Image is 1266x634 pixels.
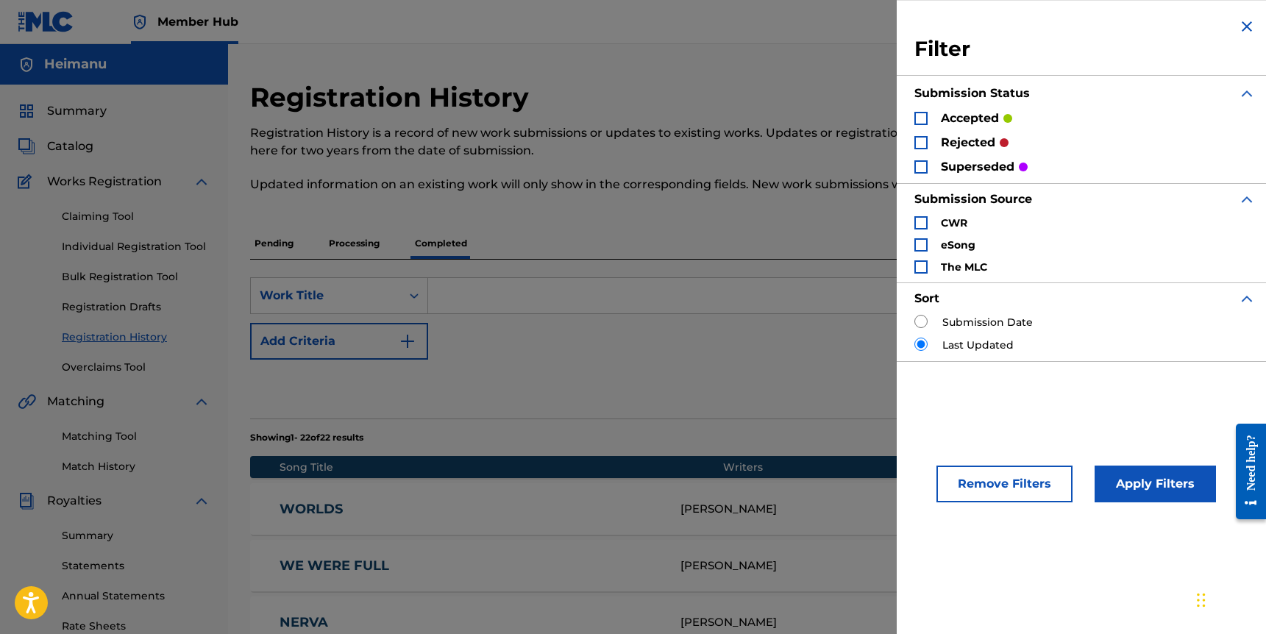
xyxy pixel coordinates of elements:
[1238,85,1256,102] img: expand
[280,501,661,518] a: WORLDS
[280,558,661,574] a: WE WERE FULL
[941,238,975,252] strong: eSong
[914,86,1030,100] strong: Submission Status
[1095,466,1216,502] button: Apply Filters
[62,459,210,474] a: Match History
[410,228,472,259] p: Completed
[260,287,392,304] div: Work Title
[914,192,1032,206] strong: Submission Source
[936,466,1073,502] button: Remove Filters
[680,614,1059,631] div: [PERSON_NAME]
[47,138,93,155] span: Catalog
[18,138,93,155] a: CatalogCatalog
[44,56,107,73] h5: Heimanu
[723,460,1101,475] div: Writers
[193,173,210,190] img: expand
[18,393,36,410] img: Matching
[62,528,210,544] a: Summary
[1238,190,1256,208] img: expand
[18,173,37,190] img: Works Registration
[250,323,428,360] button: Add Criteria
[47,492,102,510] span: Royalties
[941,110,999,127] p: accepted
[1238,18,1256,35] img: close
[47,393,104,410] span: Matching
[47,173,162,190] span: Works Registration
[157,13,238,30] span: Member Hub
[399,332,416,350] img: 9d2ae6d4665cec9f34b9.svg
[941,158,1014,176] p: superseded
[18,492,35,510] img: Royalties
[62,360,210,375] a: Overclaims Tool
[914,36,1256,63] h3: Filter
[914,291,939,305] strong: Sort
[193,492,210,510] img: expand
[131,13,149,31] img: Top Rightsholder
[18,102,35,120] img: Summary
[62,299,210,315] a: Registration Drafts
[1197,578,1206,622] div: Drag
[193,393,210,410] img: expand
[62,429,210,444] a: Matching Tool
[942,315,1033,330] label: Submission Date
[250,228,298,259] p: Pending
[18,56,35,74] img: Accounts
[62,558,210,574] a: Statements
[18,102,107,120] a: SummarySummary
[62,269,210,285] a: Bulk Registration Tool
[18,138,35,155] img: Catalog
[324,228,384,259] p: Processing
[62,239,210,254] a: Individual Registration Tool
[250,176,1016,193] p: Updated information on an existing work will only show in the corresponding fields. New work subm...
[1225,412,1266,530] iframe: Resource Center
[62,619,210,634] a: Rate Sheets
[1192,563,1266,634] iframe: Chat Widget
[62,330,210,345] a: Registration History
[680,501,1059,518] div: [PERSON_NAME]
[62,209,210,224] a: Claiming Tool
[250,124,1016,160] p: Registration History is a record of new work submissions or updates to existing works. Updates or...
[941,216,967,229] strong: CWR
[1238,290,1256,307] img: expand
[941,134,995,152] p: rejected
[941,260,987,274] strong: The MLC
[62,588,210,604] a: Annual Statements
[250,277,1245,418] form: Search Form
[250,81,536,114] h2: Registration History
[280,460,723,475] div: Song Title
[680,558,1059,574] div: [PERSON_NAME]
[942,338,1014,353] label: Last Updated
[250,431,363,444] p: Showing 1 - 22 of 22 results
[18,11,74,32] img: MLC Logo
[280,614,661,631] a: NERVA
[47,102,107,120] span: Summary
